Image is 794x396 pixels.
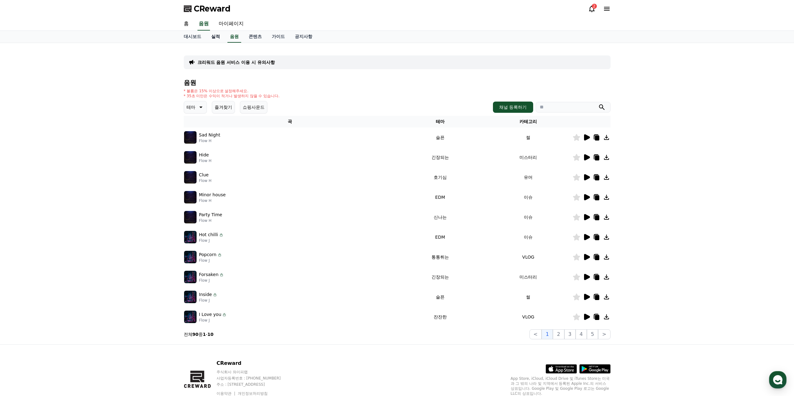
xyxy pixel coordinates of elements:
[199,271,219,278] p: Forsaken
[184,211,197,223] img: music
[179,17,194,31] a: 홈
[20,207,23,212] span: 홈
[199,251,217,258] p: Popcorn
[203,332,206,337] strong: 1
[484,287,572,307] td: 썰
[396,187,484,207] td: EDM
[587,329,598,339] button: 5
[184,251,197,263] img: music
[396,147,484,167] td: 긴장되는
[207,332,213,337] strong: 10
[199,152,209,158] p: Hide
[396,247,484,267] td: 통통튀는
[240,101,267,113] button: 쇼핑사운드
[184,93,280,98] p: * 35초 미만은 수익이 적거나 발생하지 않을 수 있습니다.
[199,138,220,143] p: Flow H
[199,298,218,303] p: Flow J
[206,31,225,43] a: 실적
[484,267,572,287] td: 미스터리
[2,198,41,213] a: 홈
[199,218,222,223] p: Flow H
[529,329,542,339] button: <
[57,207,65,212] span: 대화
[184,4,231,14] a: CReward
[197,17,210,31] a: 음원
[194,4,231,14] span: CReward
[484,227,572,247] td: 이슈
[598,329,610,339] button: >
[184,131,197,144] img: music
[484,127,572,147] td: 썰
[267,31,290,43] a: 가이드
[199,278,224,283] p: Flow J
[199,132,220,138] p: Sad Night
[484,207,572,227] td: 이슈
[238,391,268,396] a: 개인정보처리방침
[184,231,197,243] img: music
[217,370,293,375] p: 주식회사 와이피랩
[217,360,293,367] p: CReward
[396,267,484,287] td: 긴장되는
[217,376,293,381] p: 사업자등록번호 : [PHONE_NUMBER]
[41,198,80,213] a: 대화
[592,4,597,9] div: 2
[290,31,317,43] a: 공지사항
[184,101,207,113] button: 테마
[199,318,227,323] p: Flow J
[199,158,212,163] p: Flow H
[542,329,553,339] button: 1
[179,31,206,43] a: 대시보드
[197,59,275,65] a: 크리워드 음원 서비스 이용 시 유의사항
[184,151,197,164] img: music
[217,382,293,387] p: 주소 : [STREET_ADDRESS]
[184,79,611,86] h4: 음원
[396,227,484,247] td: EDM
[493,102,533,113] button: 채널 등록하기
[511,376,611,396] p: App Store, iCloud, iCloud Drive 및 iTunes Store는 미국과 그 밖의 나라 및 지역에서 등록된 Apple Inc.의 서비스 상표입니다. Goo...
[217,391,236,396] a: 이용약관
[184,271,197,283] img: music
[212,101,235,113] button: 즐겨찾기
[96,207,104,212] span: 설정
[199,212,222,218] p: Party Time
[396,287,484,307] td: 슬픈
[184,191,197,203] img: music
[484,167,572,187] td: 유머
[184,291,197,303] img: music
[484,147,572,167] td: 미스터리
[396,167,484,187] td: 호기심
[227,31,241,43] a: 음원
[588,5,596,12] a: 2
[484,187,572,207] td: 이슈
[484,247,572,267] td: VLOG
[214,17,249,31] a: 마이페이지
[396,307,484,327] td: 잔잔한
[199,178,212,183] p: Flow H
[192,332,198,337] strong: 90
[199,231,218,238] p: Hot chilli
[199,258,222,263] p: Flow J
[184,311,197,323] img: music
[199,311,222,318] p: I Love you
[396,127,484,147] td: 슬픈
[244,31,267,43] a: 콘텐츠
[484,116,572,127] th: 카테고리
[184,88,280,93] p: * 볼륨은 15% 이상으로 설정해주세요.
[184,331,214,337] p: 전체 중 -
[199,238,224,243] p: Flow J
[80,198,120,213] a: 설정
[199,192,226,198] p: Minor house
[187,103,195,112] p: 테마
[564,329,576,339] button: 3
[396,116,484,127] th: 테마
[576,329,587,339] button: 4
[184,116,396,127] th: 곡
[484,307,572,327] td: VLOG
[199,198,226,203] p: Flow H
[199,291,212,298] p: Inside
[184,171,197,184] img: music
[199,172,209,178] p: Clue
[396,207,484,227] td: 신나는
